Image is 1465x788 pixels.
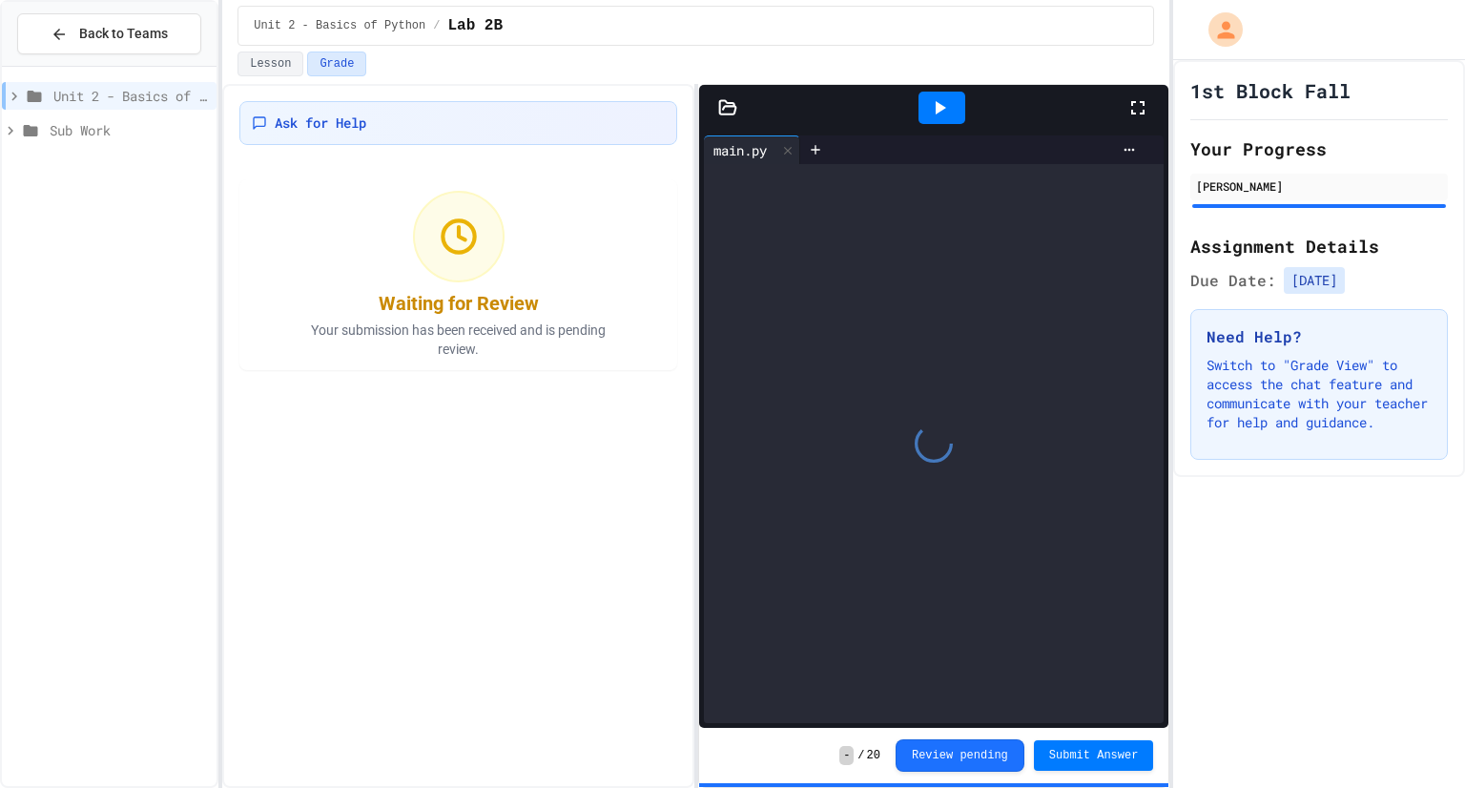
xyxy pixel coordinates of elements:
button: Lesson [237,52,303,76]
span: Back to Teams [79,24,168,44]
div: My Account [1188,8,1248,52]
div: Waiting for Review [379,290,539,317]
p: Switch to "Grade View" to access the chat feature and communicate with your teacher for help and ... [1207,356,1432,432]
span: Submit Answer [1049,748,1139,763]
h2: Assignment Details [1190,233,1448,259]
span: Unit 2 - Basics of Python [53,86,209,106]
h2: Your Progress [1190,135,1448,162]
h3: Need Help? [1207,325,1432,348]
p: Your submission has been received and is pending review. [287,321,630,359]
span: / [433,18,440,33]
span: [DATE] [1284,267,1345,294]
span: / [857,748,864,763]
button: Review pending [896,739,1024,772]
button: Back to Teams [17,13,201,54]
span: Due Date: [1190,269,1276,292]
span: Ask for Help [275,114,366,133]
span: 20 [867,748,880,763]
div: [PERSON_NAME] [1196,177,1442,195]
span: - [839,746,854,765]
h1: 1st Block Fall [1190,77,1351,104]
span: Unit 2 - Basics of Python [254,18,425,33]
button: Grade [307,52,366,76]
div: main.py [704,135,800,164]
span: Sub Work [50,120,209,140]
button: Submit Answer [1034,740,1154,771]
span: Lab 2B [447,14,503,37]
div: main.py [704,140,776,160]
